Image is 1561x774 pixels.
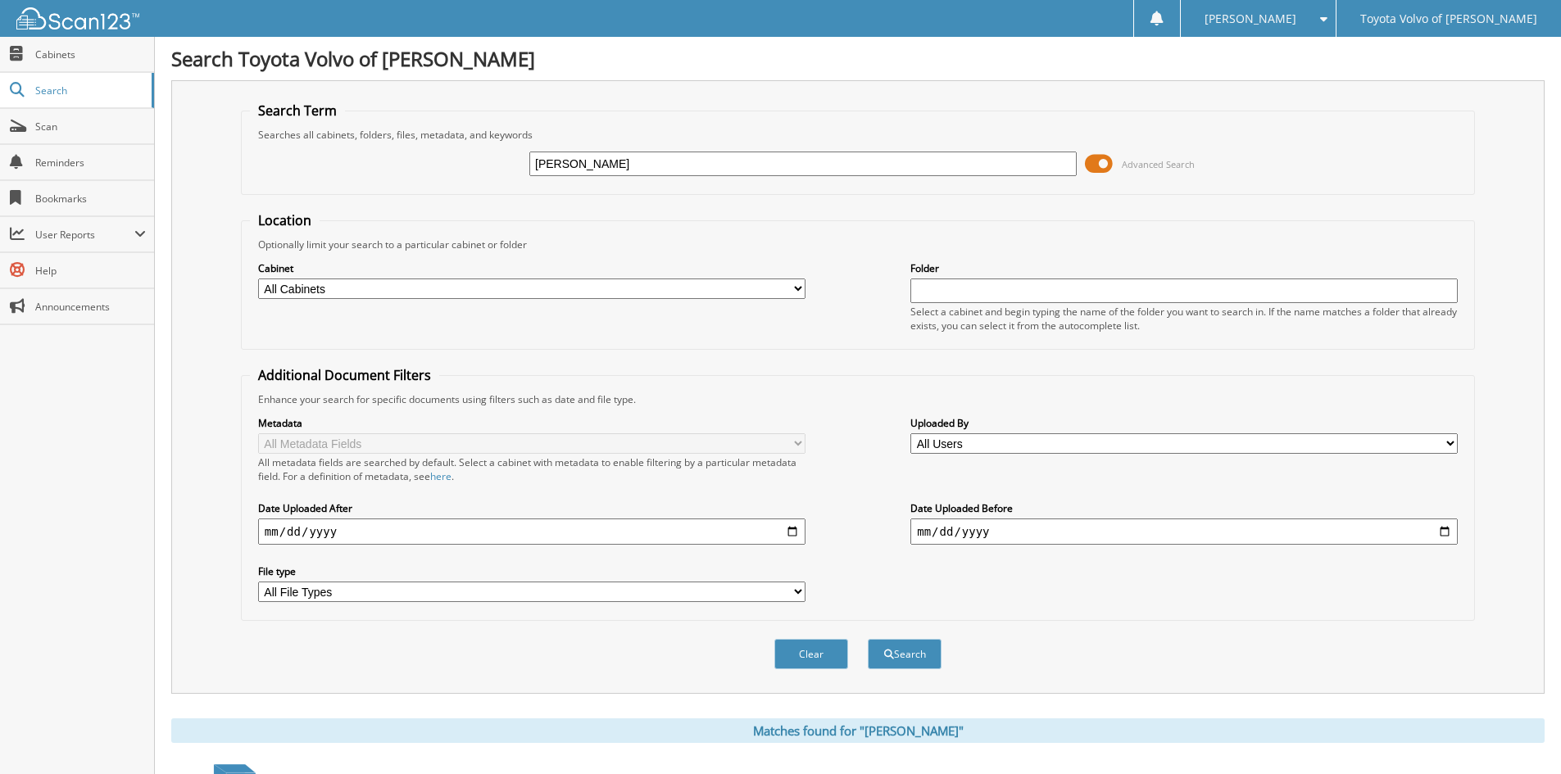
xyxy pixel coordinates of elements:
h1: Search Toyota Volvo of [PERSON_NAME] [171,45,1545,72]
span: Toyota Volvo of [PERSON_NAME] [1360,14,1537,24]
div: Enhance your search for specific documents using filters such as date and file type. [250,392,1466,406]
div: All metadata fields are searched by default. Select a cabinet with metadata to enable filtering b... [258,455,805,483]
button: Clear [774,639,848,669]
div: Optionally limit your search to a particular cabinet or folder [250,238,1466,251]
input: start [258,518,805,545]
span: Advanced Search [1122,158,1195,170]
label: Cabinet [258,261,805,275]
span: [PERSON_NAME] [1205,14,1296,24]
span: Bookmarks [35,192,146,206]
label: Date Uploaded Before [910,501,1458,515]
legend: Location [250,211,320,229]
span: Scan [35,120,146,134]
div: Select a cabinet and begin typing the name of the folder you want to search in. If the name match... [910,305,1458,333]
label: Date Uploaded After [258,501,805,515]
img: scan123-logo-white.svg [16,7,139,29]
span: Reminders [35,156,146,170]
label: Folder [910,261,1458,275]
button: Search [868,639,942,669]
label: Metadata [258,416,805,430]
legend: Search Term [250,102,345,120]
a: here [430,469,452,483]
span: Cabinets [35,48,146,61]
span: Announcements [35,300,146,314]
span: Search [35,84,143,97]
legend: Additional Document Filters [250,366,439,384]
span: User Reports [35,228,134,242]
label: Uploaded By [910,416,1458,430]
label: File type [258,564,805,578]
input: end [910,518,1458,545]
span: Help [35,264,146,278]
div: Searches all cabinets, folders, files, metadata, and keywords [250,128,1466,142]
div: Matches found for "[PERSON_NAME]" [171,718,1545,743]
